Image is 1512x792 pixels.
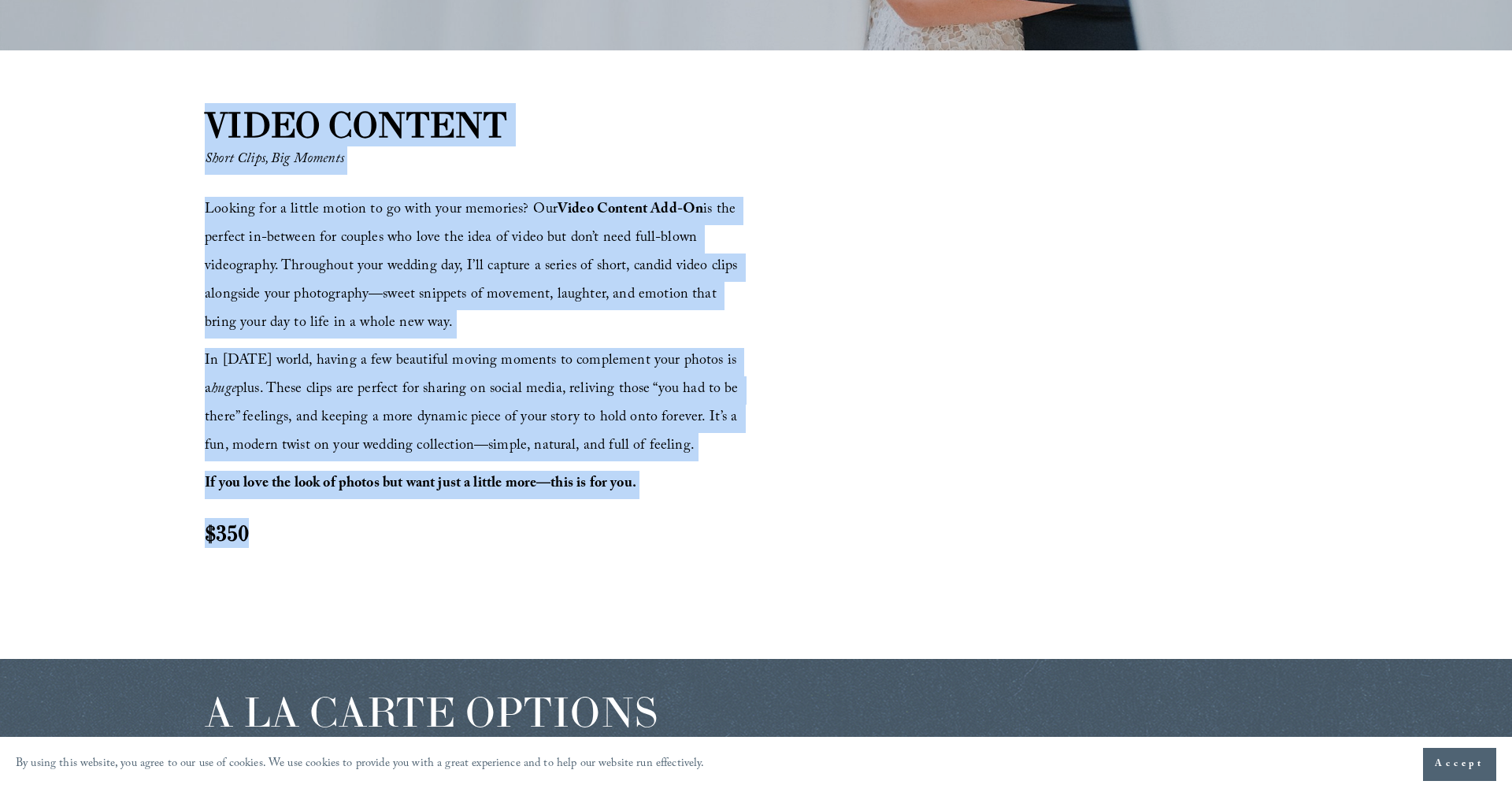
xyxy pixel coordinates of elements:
span: In [DATE] world, having a few beautiful moving moments to complement your photos is a plus. These... [205,350,743,459]
strong: $350 [205,519,249,547]
strong: Video Content Add-On [558,198,703,223]
span: A LA CARTE OPTIONS [205,686,658,738]
button: Accept [1423,748,1496,781]
span: Looking for a little motion to go with your memories? Our is the perfect in-between for couples w... [205,198,742,336]
p: By using this website, you agree to our use of cookies. We use cookies to provide you with a grea... [16,753,705,776]
span: Accept [1435,757,1484,772]
strong: VIDEO CONTENT [205,103,507,146]
em: huge [211,378,236,402]
em: Short Clips, Big Moments [205,148,344,172]
strong: If you love the look of photos but want just a little more—this is for you. [205,472,636,497]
